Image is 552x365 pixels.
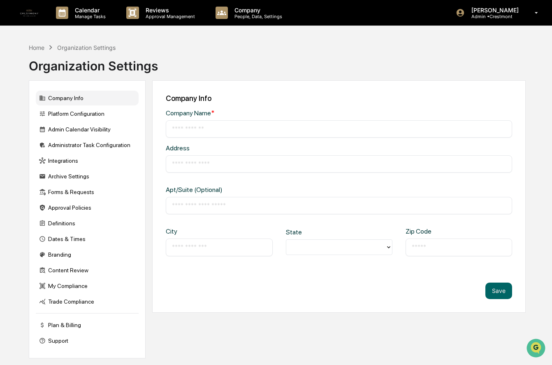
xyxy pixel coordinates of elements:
[465,7,523,14] p: [PERSON_NAME]
[28,63,135,71] div: Start new chat
[8,105,15,111] div: 🖐️
[56,101,105,115] a: 🗄️Attestations
[5,101,56,115] a: 🖐️Preclearance
[166,186,322,194] div: Apt/Suite (Optional)
[228,7,286,14] p: Company
[228,14,286,19] p: People, Data, Settings
[58,139,100,146] a: Powered byPylon
[36,247,139,262] div: Branding
[36,138,139,152] div: Administrator Task Configuration
[29,52,158,73] div: Organization Settings
[166,109,322,117] div: Company Name
[82,140,100,146] span: Pylon
[166,94,512,103] div: Company Info
[29,44,44,51] div: Home
[36,106,139,121] div: Platform Configuration
[36,153,139,168] div: Integrations
[36,185,139,199] div: Forms & Requests
[20,3,39,23] img: logo
[8,63,23,78] img: 1746055101610-c473b297-6a78-478c-a979-82029cc54cd1
[57,44,116,51] div: Organization Settings
[28,71,104,78] div: We're available if you need us!
[139,7,199,14] p: Reviews
[36,294,139,309] div: Trade Compliance
[406,227,454,235] div: Zip Code
[8,17,150,30] p: How can we help?
[166,144,322,152] div: Address
[139,14,199,19] p: Approval Management
[68,7,110,14] p: Calendar
[526,338,548,360] iframe: Open customer support
[68,14,110,19] p: Manage Tasks
[166,227,214,235] div: City
[60,105,66,111] div: 🗄️
[36,91,139,105] div: Company Info
[36,216,139,231] div: Definitions
[16,104,53,112] span: Preclearance
[36,169,139,184] div: Archive Settings
[68,104,102,112] span: Attestations
[286,228,334,236] div: State
[36,318,139,332] div: Plan & Billing
[36,263,139,278] div: Content Review
[5,116,55,131] a: 🔎Data Lookup
[16,119,52,128] span: Data Lookup
[36,122,139,137] div: Admin Calendar Visibility
[485,283,512,299] button: Save
[465,14,523,19] p: Admin • Crestmont
[36,200,139,215] div: Approval Policies
[36,333,139,348] div: Support
[36,278,139,293] div: My Compliance
[8,120,15,127] div: 🔎
[140,66,150,75] button: Start new chat
[36,232,139,246] div: Dates & Times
